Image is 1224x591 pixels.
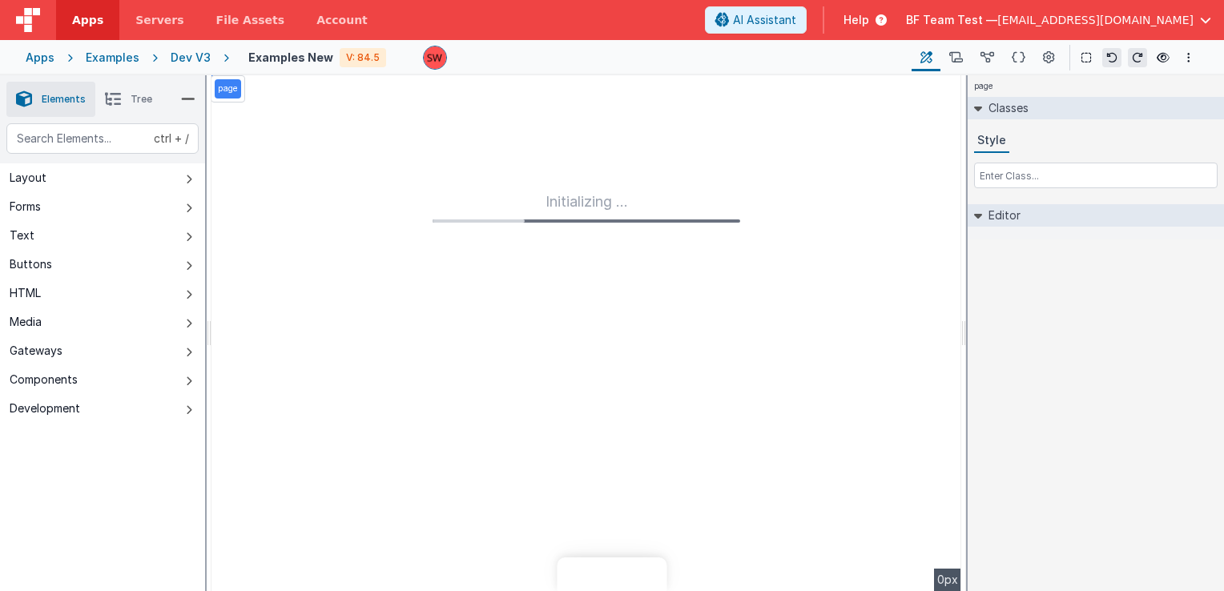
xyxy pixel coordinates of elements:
[131,93,152,106] span: Tree
[340,48,386,67] div: V: 84.5
[6,123,199,154] input: Search Elements...
[171,50,211,66] div: Dev V3
[974,129,1009,153] button: Style
[906,12,1211,28] button: BF Team Test — [EMAIL_ADDRESS][DOMAIN_NAME]
[10,256,52,272] div: Buttons
[248,51,333,63] h4: Examples New
[154,131,171,147] div: ctrl
[211,75,961,591] div: -->
[433,191,740,223] div: Initializing ...
[424,46,446,69] img: d5d5e22eeaee244ecab42caaf22dbd7e
[733,12,796,28] span: AI Assistant
[135,12,183,28] span: Servers
[974,163,1218,188] input: Enter Class...
[10,372,78,388] div: Components
[72,12,103,28] span: Apps
[968,75,1000,97] h4: page
[997,12,1194,28] span: [EMAIL_ADDRESS][DOMAIN_NAME]
[154,123,189,154] span: + /
[10,227,34,243] div: Text
[558,557,667,591] iframe: Marker.io feedback button
[934,569,961,591] div: 0px
[844,12,869,28] span: Help
[705,6,807,34] button: AI Assistant
[906,12,997,28] span: BF Team Test —
[10,199,41,215] div: Forms
[218,82,238,95] p: page
[10,170,46,186] div: Layout
[10,400,80,416] div: Development
[982,97,1029,119] h2: Classes
[10,314,42,330] div: Media
[982,204,1021,227] h2: Editor
[42,93,86,106] span: Elements
[216,12,285,28] span: File Assets
[26,50,54,66] div: Apps
[1179,48,1198,67] button: Options
[10,285,41,301] div: HTML
[10,343,62,359] div: Gateways
[86,50,139,66] div: Examples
